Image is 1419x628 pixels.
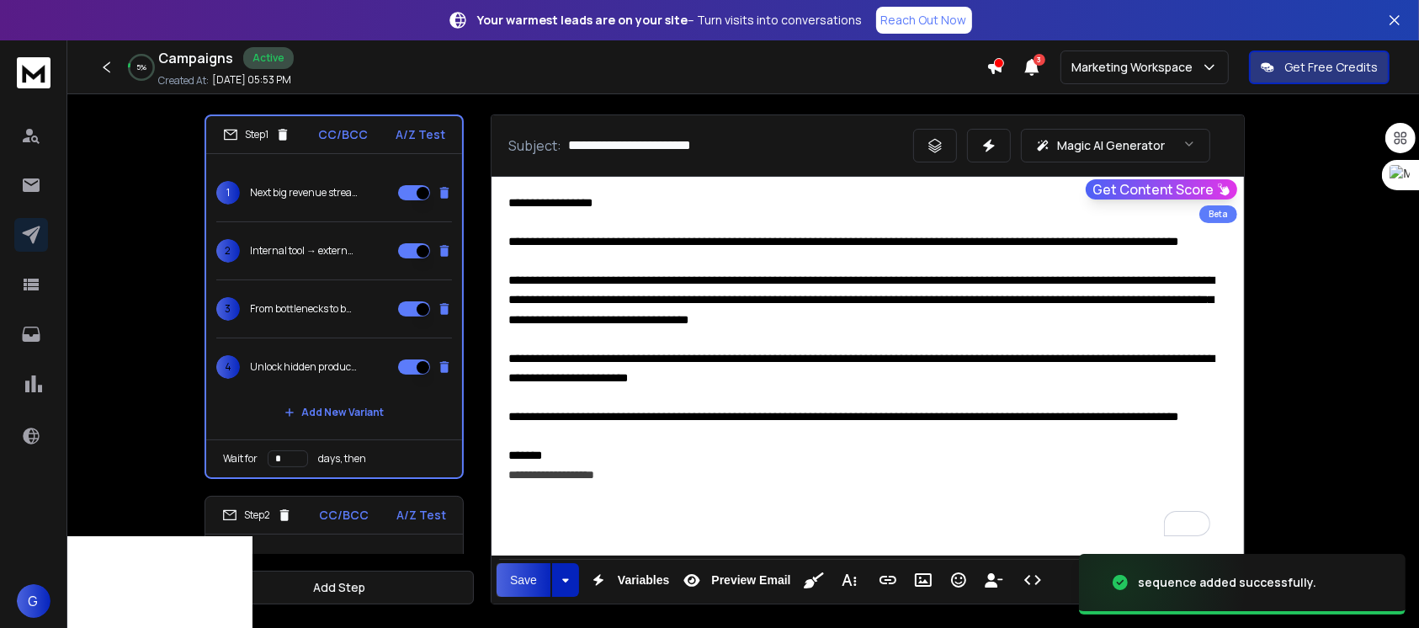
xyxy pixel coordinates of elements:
span: 1 [216,181,240,205]
button: Insert Unsubscribe Link [978,563,1010,597]
li: Step1CC/BCCA/Z Test1Next big revenue stream?2Internal tool → external SaaS3From bottlenecks to bu... [205,114,464,479]
button: Variables [582,563,673,597]
p: – Turn visits into conversations [478,12,863,29]
div: Beta [1199,205,1237,223]
p: Magic AI Generator [1057,137,1165,154]
button: Preview Email [676,563,794,597]
span: Preview Email [708,573,794,588]
p: From bottlenecks to business model [250,302,358,316]
div: sequence added successfully. [1138,574,1316,591]
p: 5 % [136,62,146,72]
p: Reach Out Now [881,12,967,29]
button: Add New Variant [271,396,397,429]
button: G [17,584,50,618]
p: Next big revenue stream? [250,186,358,200]
p: Internal tool → external SaaS [250,244,358,258]
button: Magic AI Generator [1021,129,1210,162]
button: Get Free Credits [1249,51,1390,84]
strong: Your warmest leads are on your site [478,12,688,28]
p: Created At: [158,74,209,88]
span: 2 [216,239,240,263]
a: Reach Out Now [876,7,972,34]
div: To enrich screen reader interactions, please activate Accessibility in Grammarly extension settings [492,177,1244,554]
button: Code View [1017,563,1049,597]
div: Step 2 [222,508,292,523]
p: A/Z Test [396,507,446,524]
img: logo [17,57,50,88]
span: 4 [216,355,240,379]
p: A/Z Test [396,126,445,143]
p: CC/BCC [320,507,369,524]
p: Marketing Workspace [1071,59,1199,76]
span: Variables [614,573,673,588]
div: Active [243,47,294,69]
p: [DATE] 05:53 PM [212,73,291,87]
p: CC/BCC [318,126,368,143]
span: 3 [1034,54,1045,66]
p: Get Free Credits [1284,59,1378,76]
p: days, then [318,452,366,466]
p: Wait for [223,452,258,466]
h1: Campaigns [158,48,233,68]
button: Clean HTML [798,563,830,597]
button: Add Step [205,571,474,604]
p: Unlock hidden product value [250,360,358,374]
div: Step 1 [223,127,290,142]
button: Emoticons [943,563,975,597]
button: Save [497,563,550,597]
button: More Text [833,563,865,597]
p: Subject: [508,136,561,156]
button: Get Content Score [1086,179,1237,200]
span: 3 [216,297,240,321]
